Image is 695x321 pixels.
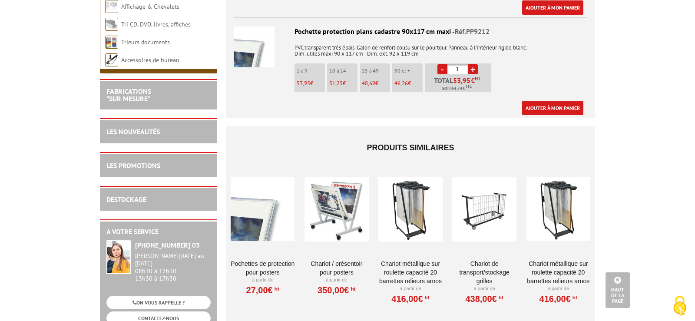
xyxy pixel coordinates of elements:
p: 1 à 9 [297,68,325,74]
span: Réf.PP9212 [455,27,490,36]
a: Chariot métallique sur roulette capacité 20 barrettes relieurs ARNOS [526,259,590,285]
img: widget-service.jpg [106,240,131,274]
p: PVC transparent très épais. Galon de renfort cousu sur le pourtour. Panneau à l’intérieur rigide ... [234,39,587,57]
span: Soit € [442,85,472,92]
p: 50 et + [394,68,423,74]
span: 53,95 [453,77,471,84]
a: Chariot / Présentoir pour posters [304,259,368,277]
img: Pochette protection plans cadastre 90x117 cm maxi [234,26,275,67]
a: 416,00€HT [539,296,577,301]
span: 46,26 [394,79,408,87]
a: DESTOCKAGE [106,195,146,204]
p: € [362,80,390,86]
sup: HT [349,286,355,292]
sup: HT [475,76,480,82]
sup: HT [571,295,577,301]
a: Chariot de transport/stockage Grilles [452,259,516,285]
img: Cookies (fenêtre modale) [669,295,691,317]
div: 08h30 à 12h30 13h30 à 17h30 [135,252,211,282]
a: Ajouter à mon panier [522,101,583,115]
img: Accessoires de bureau [105,53,118,66]
a: Accessoires de bureau [121,56,179,64]
a: Ajouter à mon panier [522,0,583,15]
a: - [437,64,447,74]
p: À partir de [231,277,295,284]
p: 25 à 49 [362,68,390,74]
a: 350,00€HT [318,288,355,293]
a: 416,00€HT [391,296,429,301]
p: À partir de [378,285,442,292]
button: Cookies (fenêtre modale) [665,291,695,321]
p: € [297,80,325,86]
span: € [453,77,480,84]
span: 53,95 [297,79,310,87]
span: 48,69 [362,79,375,87]
a: 27,00€HT [246,288,279,293]
p: € [394,80,423,86]
sup: HT [273,286,279,292]
div: Pochette protection plans cadastre 90x117 cm maxi - [234,26,587,36]
sup: HT [497,295,503,301]
a: Affichage & Chevalets [121,3,179,10]
p: À partir de [304,277,368,284]
sup: TTC [465,84,472,89]
a: ON VOUS RAPPELLE ? [106,296,211,309]
img: Tri CD, DVD, livres, affiches [105,18,118,31]
span: 64.74 [451,85,463,92]
p: € [329,80,357,86]
a: Haut de la page [606,272,630,308]
p: À partir de [452,285,516,292]
strong: [PHONE_NUMBER] 03 [135,241,200,249]
a: FABRICATIONS"Sur Mesure" [106,87,151,103]
p: À partir de [526,285,590,292]
a: Trieurs documents [121,38,170,46]
span: Produits similaires [367,143,454,152]
a: Pochettes de protection pour posters [231,259,295,277]
p: 10 à 24 [329,68,357,74]
h2: A votre service [106,228,211,236]
a: LES NOUVEAUTÉS [106,127,160,136]
p: Total [427,77,491,92]
a: LES PROMOTIONS [106,161,160,170]
img: Trieurs documents [105,36,118,49]
a: Tri CD, DVD, livres, affiches [121,20,191,28]
a: Chariot métallique sur roulette capacité 20 barrettes relieurs ARNOS [378,259,442,285]
div: [PERSON_NAME][DATE] au [DATE] [135,252,211,267]
a: 438,00€HT [465,296,503,301]
sup: HT [423,295,430,301]
a: + [468,64,478,74]
span: 51,25 [329,79,343,87]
